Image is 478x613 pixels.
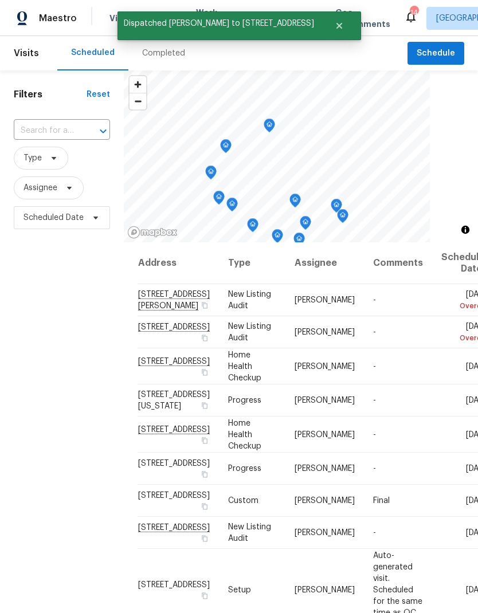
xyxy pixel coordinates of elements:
[410,7,418,18] div: 14
[130,93,146,109] button: Zoom out
[199,469,210,480] button: Copy Address
[285,242,364,284] th: Assignee
[264,119,275,136] div: Map marker
[295,430,355,438] span: [PERSON_NAME]
[364,242,432,284] th: Comments
[228,497,258,505] span: Custom
[124,70,430,242] canvas: Map
[117,11,320,36] span: Dispatched [PERSON_NAME] to [STREET_ADDRESS]
[39,13,77,24] span: Maestro
[109,13,133,24] span: Visits
[14,122,78,140] input: Search for an address...
[199,590,210,600] button: Copy Address
[142,48,185,59] div: Completed
[228,523,271,543] span: New Listing Audit
[127,226,178,239] a: Mapbox homepage
[228,465,261,473] span: Progress
[14,89,87,100] h1: Filters
[95,123,111,139] button: Open
[138,492,210,500] span: [STREET_ADDRESS]
[295,362,355,370] span: [PERSON_NAME]
[373,362,376,370] span: -
[373,328,376,336] span: -
[295,328,355,336] span: [PERSON_NAME]
[373,465,376,473] span: -
[337,209,348,227] div: Map marker
[23,212,84,223] span: Scheduled Date
[14,41,39,66] span: Visits
[320,14,358,37] button: Close
[373,296,376,304] span: -
[408,42,464,65] button: Schedule
[373,497,390,505] span: Final
[23,182,57,194] span: Assignee
[71,47,115,58] div: Scheduled
[23,152,42,164] span: Type
[199,533,210,544] button: Copy Address
[199,400,210,411] button: Copy Address
[289,194,301,211] div: Map marker
[138,459,210,467] span: [STREET_ADDRESS]
[295,529,355,537] span: [PERSON_NAME]
[373,396,376,404] span: -
[199,435,210,445] button: Copy Address
[138,391,210,410] span: [STREET_ADDRESS][US_STATE]
[335,7,390,30] span: Geo Assignments
[331,199,342,217] div: Map marker
[295,586,355,594] span: [PERSON_NAME]
[130,76,146,93] button: Zoom in
[213,191,225,209] div: Map marker
[295,465,355,473] span: [PERSON_NAME]
[199,501,210,512] button: Copy Address
[220,139,232,157] div: Map marker
[205,166,217,183] div: Map marker
[295,296,355,304] span: [PERSON_NAME]
[87,89,110,100] div: Reset
[196,7,225,30] span: Work Orders
[295,396,355,404] span: [PERSON_NAME]
[228,419,261,450] span: Home Health Checkup
[138,242,219,284] th: Address
[226,198,238,215] div: Map marker
[373,529,376,537] span: -
[138,580,210,588] span: [STREET_ADDRESS]
[462,223,469,236] span: Toggle attribution
[295,497,355,505] span: [PERSON_NAME]
[228,586,251,594] span: Setup
[373,430,376,438] span: -
[308,242,319,260] div: Map marker
[417,46,455,61] span: Schedule
[459,223,472,237] button: Toggle attribution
